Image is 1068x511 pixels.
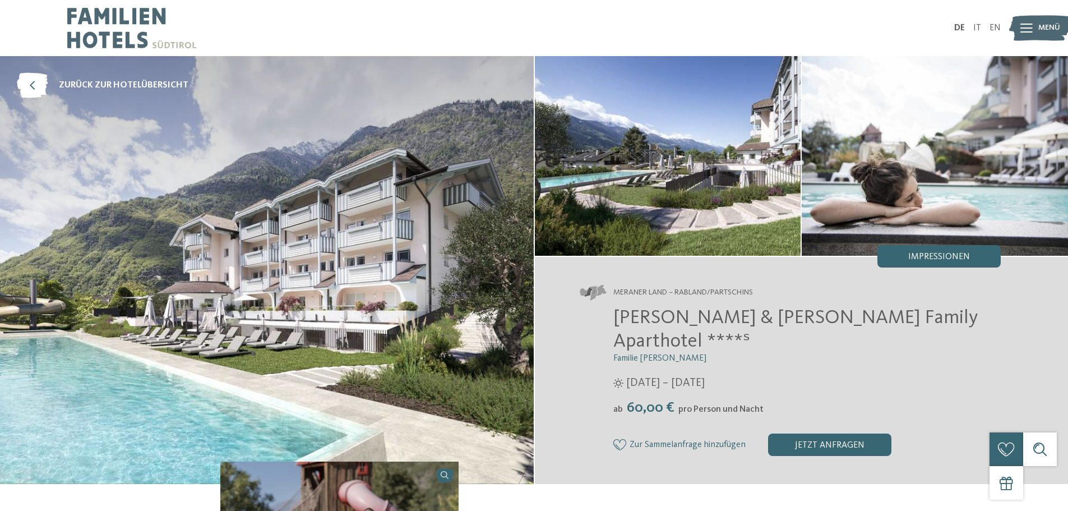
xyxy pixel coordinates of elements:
span: 60,00 € [624,400,677,415]
span: [PERSON_NAME] & [PERSON_NAME] Family Aparthotel ****ˢ [613,308,978,351]
span: Familie [PERSON_NAME] [613,354,706,363]
span: Meraner Land – Rabland/Partschins [613,287,753,298]
span: pro Person und Nacht [678,405,764,414]
span: Zur Sammelanfrage hinzufügen [630,440,746,450]
div: jetzt anfragen [768,434,891,456]
a: zurück zur Hotelübersicht [17,73,188,98]
a: DE [954,24,965,33]
a: EN [990,24,1001,33]
i: Öffnungszeiten im Sommer [613,378,623,388]
span: Impressionen [908,252,970,261]
span: ab [613,405,623,414]
span: zurück zur Hotelübersicht [59,79,188,91]
img: Das Familienhotel im Meraner Land zum Erholen [802,56,1068,256]
span: [DATE] – [DATE] [626,375,705,391]
a: IT [973,24,981,33]
span: Menü [1038,22,1060,34]
img: Das Familienhotel im Meraner Land zum Erholen [535,56,801,256]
